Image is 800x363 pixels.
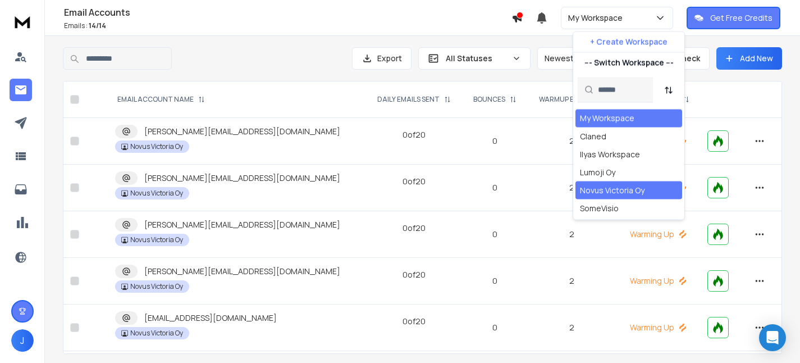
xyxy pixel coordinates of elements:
[130,329,183,338] p: Novus Victoria Oy
[657,79,680,101] button: Sort by Sort A-Z
[469,182,520,193] p: 0
[539,95,593,104] p: WARMUP EMAILS
[117,95,205,104] div: EMAIL ACCOUNT NAME
[89,21,106,30] span: 14 / 14
[469,322,520,333] p: 0
[469,135,520,147] p: 0
[403,269,426,280] div: 0 of 20
[528,258,616,305] td: 2
[687,7,780,29] button: Get Free Credits
[352,47,412,70] button: Export
[469,275,520,287] p: 0
[584,57,674,69] p: --- Switch Workspace ---
[403,223,426,234] div: 0 of 20
[11,329,34,352] button: J
[580,131,606,142] div: Claned
[144,219,340,230] p: [PERSON_NAME][EMAIL_ADDRESS][DOMAIN_NAME]
[144,312,277,324] p: [EMAIL_ADDRESS][DOMAIN_NAME]
[64,6,511,19] h1: Email Accounts
[130,189,183,198] p: Novus Victoria Oy
[403,129,426,140] div: 0 of 20
[377,95,440,104] p: DAILY EMAILS SENT
[537,47,610,70] button: Newest
[580,167,615,178] div: Lumoji Oy
[528,305,616,351] td: 2
[580,149,640,160] div: Ilyas Workspace
[623,322,694,333] p: Warming Up
[580,203,619,214] div: SomeVisio
[11,11,34,32] img: logo
[528,118,616,165] td: 2
[403,176,426,187] div: 0 of 20
[716,47,782,70] button: Add New
[469,229,520,240] p: 0
[580,185,644,196] div: Novus Victoria Oy
[580,113,634,124] div: My Workspace
[130,142,183,151] p: Novus Victoria Oy
[403,316,426,327] div: 0 of 20
[130,235,183,244] p: Novus Victoria Oy
[573,32,684,52] button: + Create Workspace
[144,266,340,277] p: [PERSON_NAME][EMAIL_ADDRESS][DOMAIN_NAME]
[130,282,183,291] p: Novus Victoria Oy
[710,12,772,24] p: Get Free Credits
[528,211,616,258] td: 2
[623,229,694,240] p: Warming Up
[590,37,668,48] p: + Create Workspace
[473,95,505,104] p: BOUNCES
[759,324,786,351] div: Open Intercom Messenger
[528,165,616,211] td: 2
[144,173,340,184] p: [PERSON_NAME][EMAIL_ADDRESS][DOMAIN_NAME]
[623,275,694,287] p: Warming Up
[446,53,508,64] p: All Statuses
[144,126,340,137] p: [PERSON_NAME][EMAIL_ADDRESS][DOMAIN_NAME]
[64,21,511,30] p: Emails :
[568,12,627,24] p: My Workspace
